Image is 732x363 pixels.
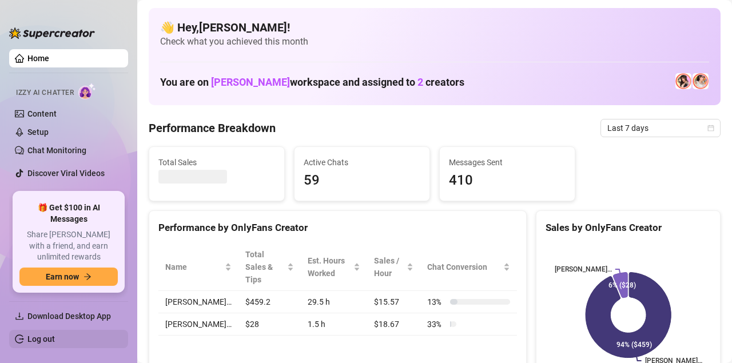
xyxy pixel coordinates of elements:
td: 1.5 h [301,313,367,336]
span: 2 [417,76,423,88]
td: $15.57 [367,291,420,313]
span: Last 7 days [607,119,714,137]
span: Earn now [46,272,79,281]
a: Content [27,109,57,118]
span: Name [165,261,222,273]
a: Chat Monitoring [27,146,86,155]
td: $18.67 [367,313,420,336]
th: Sales / Hour [367,244,420,291]
h1: You are on workspace and assigned to creators [160,76,464,89]
span: Total Sales [158,156,275,169]
td: $28 [238,313,301,336]
img: 𝖍𝖔𝖑𝖑𝖞 [693,73,709,89]
text: [PERSON_NAME]… [555,265,612,273]
img: Holly [675,73,691,89]
div: Sales by OnlyFans Creator [546,220,711,236]
span: 13 % [427,296,445,308]
img: AI Chatter [78,83,96,99]
span: Total Sales & Tips [245,248,285,286]
span: download [15,312,24,321]
span: 33 % [427,318,445,330]
div: Est. Hours Worked [308,254,351,280]
h4: 👋 Hey, [PERSON_NAME] ! [160,19,709,35]
span: Chat Conversion [427,261,501,273]
span: Active Chats [304,156,420,169]
a: Setup [27,127,49,137]
button: Earn nowarrow-right [19,268,118,286]
span: Sales / Hour [374,254,404,280]
img: logo-BBDzfeDw.svg [9,27,95,39]
div: Performance by OnlyFans Creator [158,220,517,236]
span: Check what you achieved this month [160,35,709,48]
span: [PERSON_NAME] [211,76,290,88]
th: Name [158,244,238,291]
a: Home [27,54,49,63]
h4: Performance Breakdown [149,120,276,136]
span: Messages Sent [449,156,566,169]
td: [PERSON_NAME]… [158,291,238,313]
span: arrow-right [83,273,91,281]
td: $459.2 [238,291,301,313]
a: Discover Viral Videos [27,169,105,178]
span: calendar [707,125,714,131]
th: Total Sales & Tips [238,244,301,291]
th: Chat Conversion [420,244,517,291]
span: Download Desktop App [27,312,111,321]
span: Izzy AI Chatter [16,87,74,98]
td: 29.5 h [301,291,367,313]
span: 59 [304,170,420,192]
td: [PERSON_NAME]… [158,313,238,336]
a: Log out [27,334,55,344]
span: 🎁 Get $100 in AI Messages [19,202,118,225]
span: 410 [449,170,566,192]
span: Share [PERSON_NAME] with a friend, and earn unlimited rewards [19,229,118,263]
